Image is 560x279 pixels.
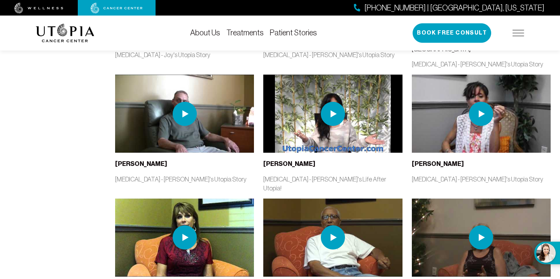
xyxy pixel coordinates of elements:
p: [MEDICAL_DATA] - [PERSON_NAME]'s Utopia Story [115,175,254,183]
p: [MEDICAL_DATA] - [PERSON_NAME]'s Life After Utopia! [263,175,402,192]
img: play icon [173,225,197,249]
b: [PERSON_NAME] [115,160,167,167]
img: cancer center [91,3,143,14]
img: play icon [321,225,345,249]
img: wellness [14,3,63,14]
p: [MEDICAL_DATA] - Joy's Utopia Story [115,51,254,59]
img: play icon [173,102,197,126]
img: play icon [469,102,493,126]
img: play icon [321,102,345,126]
a: Treatments [226,28,264,37]
p: [MEDICAL_DATA] - [PERSON_NAME]'s Utopia Story [412,60,551,68]
img: logo [36,24,94,42]
a: [PHONE_NUMBER] | [GEOGRAPHIC_DATA], [US_STATE] [354,2,544,14]
img: thumbnail [263,199,402,277]
b: [PERSON_NAME] [412,160,464,167]
img: icon-hamburger [513,30,524,36]
img: thumbnail [263,75,402,153]
a: About Us [190,28,220,37]
img: thumbnail [412,199,551,277]
span: [PHONE_NUMBER] | [GEOGRAPHIC_DATA], [US_STATE] [364,2,544,14]
b: [PERSON_NAME] [263,160,315,167]
p: [MEDICAL_DATA] - [PERSON_NAME]'s Utopia Story [263,51,402,59]
img: thumbnail [115,75,254,153]
a: Patient Stories [270,28,317,37]
img: play icon [469,225,493,249]
img: thumbnail [115,199,254,277]
img: thumbnail [412,75,551,153]
p: [MEDICAL_DATA] - [PERSON_NAME]'s Utopia Story [412,175,551,183]
button: Book Free Consult [413,23,491,43]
